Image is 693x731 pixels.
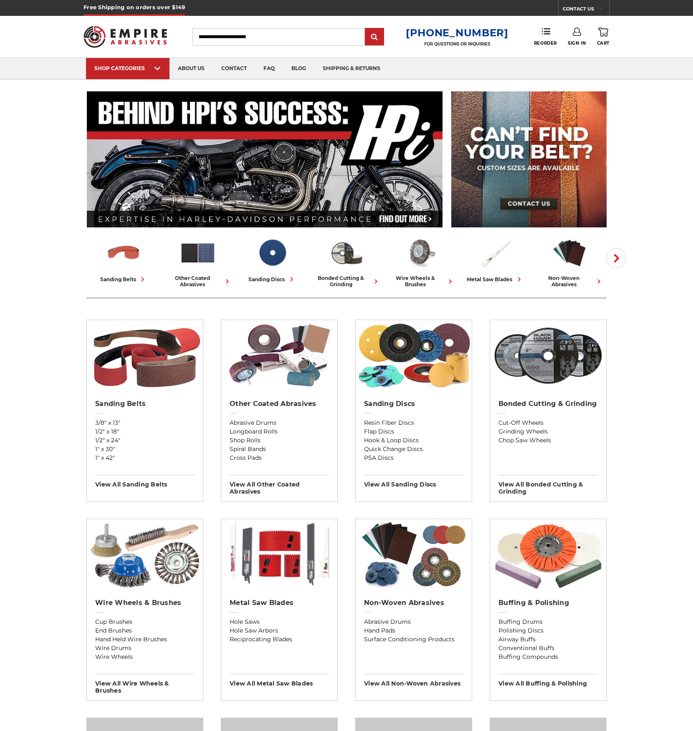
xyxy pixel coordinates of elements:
[406,41,508,47] p: FOR QUESTIONS OR INQUIRIES
[498,599,598,607] h2: Buffing & Polishing
[230,626,329,635] a: Hole Saw Arbors
[477,235,513,271] img: Metal Saw Blades
[230,400,329,408] h2: Other Coated Abrasives
[534,40,557,46] span: Reorder
[490,519,606,590] img: Buffing & Polishing
[94,65,161,71] div: SHOP CATEGORIES
[230,445,329,454] a: Spiral Bands
[498,475,598,495] h3: View All bonded cutting & grinding
[568,40,586,46] span: Sign In
[313,275,380,287] div: bonded cutting & grinding
[95,445,195,454] a: 1" x 30"
[313,235,380,287] a: bonded cutting & grinding
[95,635,195,644] a: Hand Held Wire Brushes
[95,436,195,445] a: 1/2" x 24"
[221,320,337,391] img: Other Coated Abrasives
[364,454,463,462] a: PSA Discs
[498,635,598,644] a: Airway Buffs
[364,674,463,687] h3: View All non-woven abrasives
[498,644,598,653] a: Conventional Buffs
[95,674,195,694] h3: View All wire wheels & brushes
[498,418,598,427] a: Cut-Off Wheels
[95,599,195,607] h2: Wire Wheels & Brushes
[364,626,463,635] a: Hand Pads
[230,674,329,687] h3: View All metal saw blades
[230,618,329,626] a: Hole Saws
[95,626,195,635] a: End Brushes
[230,436,329,445] a: Shop Rolls
[100,275,147,284] div: sanding belts
[95,644,195,653] a: Wire Drums
[364,427,463,436] a: Flap Discs
[387,275,455,287] div: wire wheels & brushes
[356,320,472,391] img: Sanding Discs
[498,653,598,661] a: Buffing Compounds
[230,599,329,607] h2: Metal Saw Blades
[364,618,463,626] a: Abrasive Drums
[498,400,598,408] h2: Bonded Cutting & Grinding
[238,235,306,284] a: sanding discs
[364,445,463,454] a: Quick Change Discs
[364,400,463,408] h2: Sanding Discs
[95,475,195,488] h3: View All sanding belts
[498,436,598,445] a: Chop Saw Wheels
[164,235,232,287] a: other coated abrasives
[95,418,195,427] a: 3/8" x 13"
[406,27,508,39] a: [PHONE_NUMBER]
[83,20,167,53] img: Empire Abrasives
[467,275,524,284] div: metal saw blades
[498,427,598,436] a: Grinding Wheels
[230,475,329,495] h3: View All other coated abrasives
[534,28,557,45] a: Reorder
[213,58,255,79] a: contact
[164,275,232,287] div: other coated abrasives
[387,235,455,287] a: wire wheels & brushes
[87,320,203,391] img: Sanding Belts
[254,235,291,271] img: Sanding Discs
[451,91,607,227] img: promo banner for custom belts.
[498,618,598,626] a: Buffing Drums
[364,436,463,445] a: Hook & Loop Discs
[105,235,142,271] img: Sanding Belts
[597,28,610,46] a: Cart
[364,475,463,488] h3: View All sanding discs
[255,58,283,79] a: faq
[230,418,329,427] a: Abrasive Drums
[356,519,472,590] img: Non-woven Abrasives
[490,320,606,391] img: Bonded Cutting & Grinding
[169,58,213,79] a: about us
[402,235,439,271] img: Wire Wheels & Brushes
[606,248,626,268] button: Next
[249,275,296,284] div: sanding discs
[180,235,216,271] img: Other Coated Abrasives
[87,519,203,590] img: Wire Wheels & Brushes
[563,4,609,16] a: CONTACT US
[461,235,529,284] a: metal saw blades
[230,427,329,436] a: Longboard Rolls
[95,400,195,408] h2: Sanding Belts
[283,58,314,79] a: blog
[366,29,383,45] input: Submit
[364,635,463,644] a: Surface Conditioning Products
[87,91,443,227] img: Banner for an interview featuring Horsepower Inc who makes Harley performance upgrades featured o...
[95,427,195,436] a: 1/2" x 18"
[230,454,329,462] a: Cross Pads
[95,454,195,462] a: 1" x 42"
[95,653,195,661] a: Wire Wheels
[536,275,603,287] div: non-woven abrasives
[364,599,463,607] h2: Non-woven Abrasives
[536,235,603,287] a: non-woven abrasives
[221,519,337,590] img: Metal Saw Blades
[597,40,610,46] span: Cart
[314,58,389,79] a: shipping & returns
[328,235,365,271] img: Bonded Cutting & Grinding
[551,235,588,271] img: Non-woven Abrasives
[230,635,329,644] a: Reciprocating Blades
[95,618,195,626] a: Cup Brushes
[498,626,598,635] a: Polishing Discs
[498,674,598,687] h3: View All buffing & polishing
[90,235,157,284] a: sanding belts
[364,418,463,427] a: Resin Fiber Discs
